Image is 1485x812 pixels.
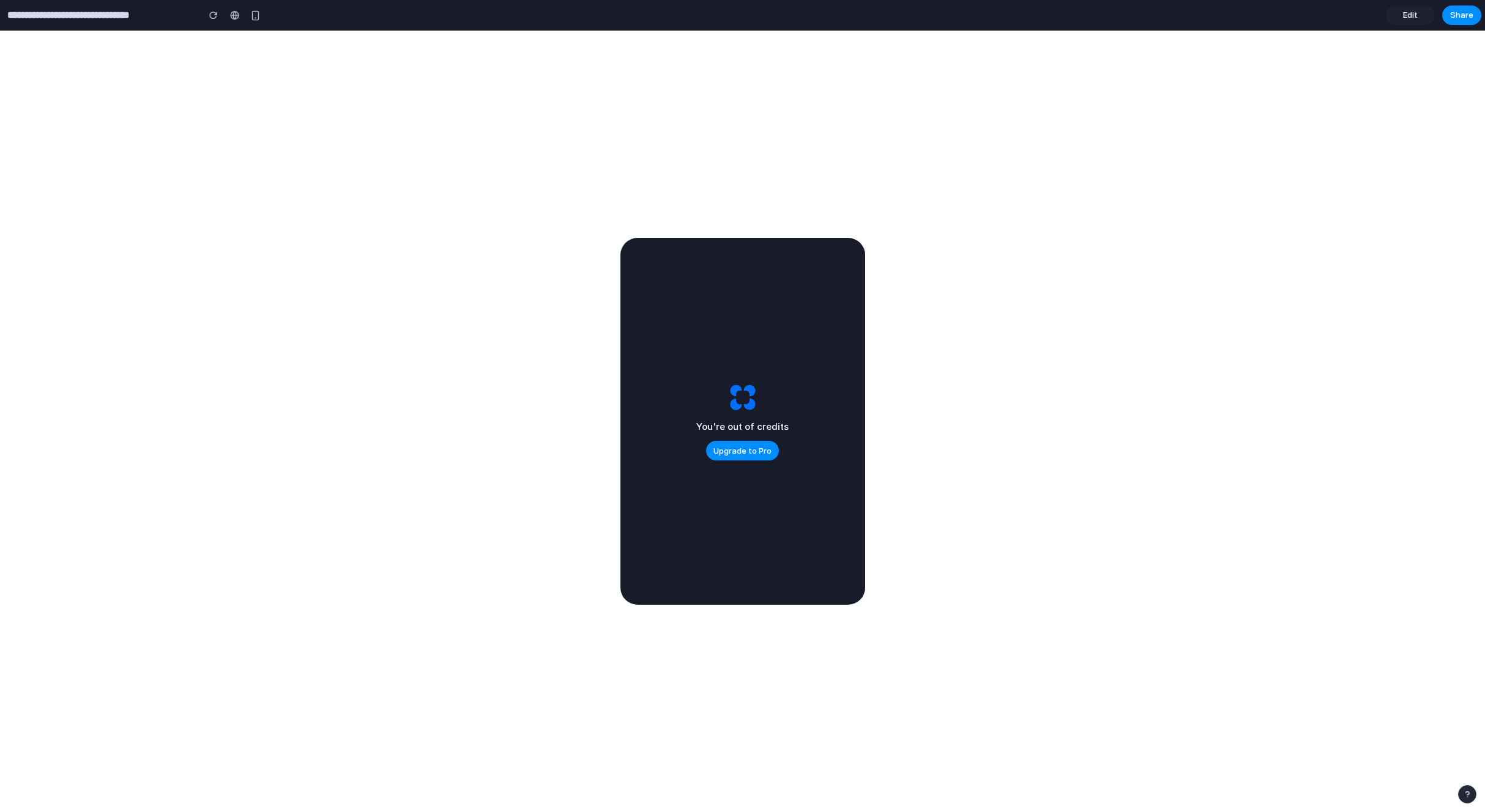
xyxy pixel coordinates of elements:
span: Share [1450,9,1473,21]
a: Edit [1386,6,1435,25]
span: Upgrade to Pro [713,445,772,457]
button: Upgrade to Pro [706,441,779,460]
button: Share [1442,6,1481,25]
h2: You're out of credits [696,420,789,434]
span: Edit [1403,9,1418,21]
